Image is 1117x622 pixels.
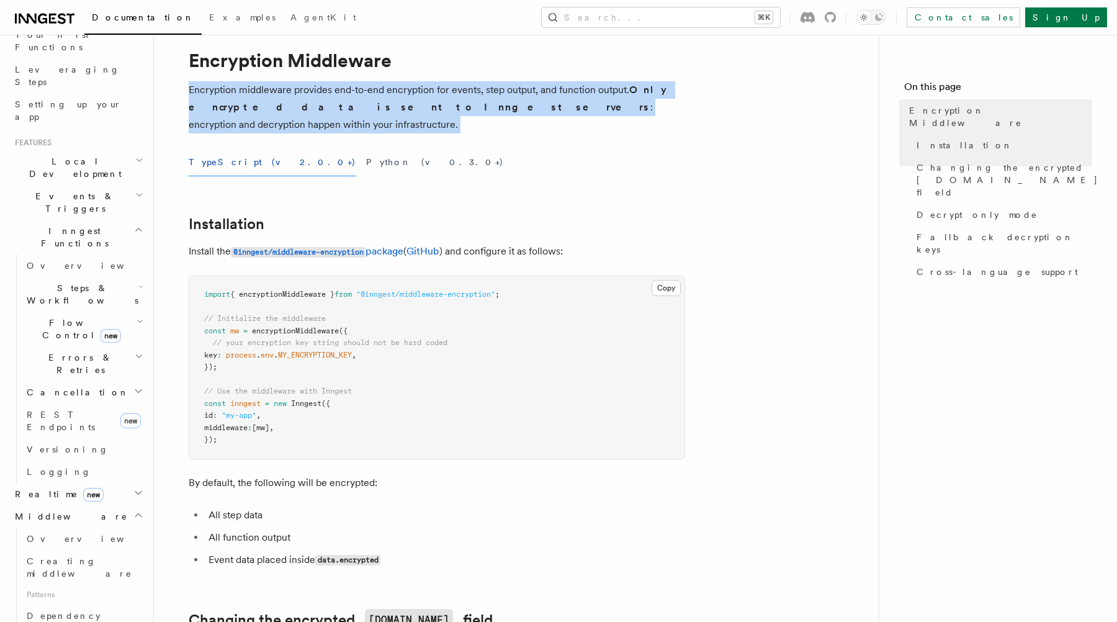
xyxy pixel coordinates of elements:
[202,4,283,34] a: Examples
[205,551,685,569] li: Event data placed inside
[222,411,256,420] span: "my-app"
[321,399,330,408] span: ({
[1025,7,1107,27] a: Sign Up
[315,555,380,566] code: data.encrypted
[912,156,1092,204] a: Changing the encrypted [DOMAIN_NAME] field
[204,351,217,359] span: key
[252,423,269,432] span: [mw]
[15,99,122,122] span: Setting up your app
[10,483,146,505] button: Realtimenew
[22,461,146,483] a: Logging
[204,363,217,371] span: });
[912,204,1092,226] a: Decrypt only mode
[22,282,138,307] span: Steps & Workflows
[10,155,135,180] span: Local Development
[912,134,1092,156] a: Installation
[231,247,366,258] code: @inngest/middleware-encryption
[204,387,352,395] span: // Use the middleware with Inngest
[27,556,132,579] span: Creating middleware
[904,79,1092,99] h4: On this page
[912,226,1092,261] a: Fallback decryption keys
[230,399,261,408] span: inngest
[291,399,321,408] span: Inngest
[269,423,274,432] span: ,
[339,327,348,335] span: ({
[10,488,104,500] span: Realtime
[217,351,222,359] span: :
[22,255,146,277] a: Overview
[189,215,264,233] a: Installation
[10,255,146,483] div: Inngest Functions
[917,266,1078,278] span: Cross-language support
[334,290,352,299] span: from
[27,534,155,544] span: Overview
[243,327,248,335] span: =
[10,24,146,58] a: Your first Functions
[27,261,155,271] span: Overview
[10,138,52,148] span: Features
[120,413,141,428] span: new
[204,290,230,299] span: import
[10,190,135,215] span: Events & Triggers
[904,99,1092,134] a: Encryption Middleware
[189,49,685,71] h1: Encryption Middleware
[204,314,326,323] span: // Initialize the middleware
[256,351,261,359] span: .
[406,245,439,257] a: GitHub
[22,277,146,312] button: Steps & Workflows
[22,386,129,399] span: Cancellation
[10,225,134,250] span: Inngest Functions
[204,435,217,444] span: });
[917,209,1038,221] span: Decrypt only mode
[10,185,146,220] button: Events & Triggers
[101,329,121,343] span: new
[22,550,146,585] a: Creating middleware
[84,4,202,35] a: Documentation
[15,65,120,87] span: Leveraging Steps
[917,231,1092,256] span: Fallback decryption keys
[22,585,146,605] span: Patterns
[909,104,1092,129] span: Encryption Middleware
[248,423,252,432] span: :
[856,10,886,25] button: Toggle dark mode
[495,290,500,299] span: ;
[10,93,146,128] a: Setting up your app
[189,474,685,492] p: By default, the following will be encrypted:
[917,161,1098,199] span: Changing the encrypted [DOMAIN_NAME] field
[907,7,1020,27] a: Contact sales
[261,351,274,359] span: env
[912,261,1092,283] a: Cross-language support
[205,507,685,524] li: All step data
[10,58,146,93] a: Leveraging Steps
[352,351,356,359] span: ,
[652,280,681,296] button: Copy
[917,139,1013,151] span: Installation
[10,510,128,523] span: Middleware
[213,411,217,420] span: :
[230,327,239,335] span: mw
[22,381,146,403] button: Cancellation
[230,290,334,299] span: { encryptionMiddleware }
[366,148,504,176] button: Python (v0.3.0+)
[213,338,447,347] span: // your encryption key string should not be hard coded
[265,399,269,408] span: =
[274,399,287,408] span: new
[10,150,146,185] button: Local Development
[226,351,256,359] span: process
[209,12,276,22] span: Examples
[22,346,146,381] button: Errors & Retries
[10,505,146,528] button: Middleware
[542,7,780,27] button: Search...⌘K
[356,290,495,299] span: "@inngest/middleware-encryption"
[204,423,248,432] span: middleware
[278,351,352,359] span: MY_ENCRYPTION_KEY
[252,327,339,335] span: encryptionMiddleware
[283,4,364,34] a: AgentKit
[231,245,403,257] a: @inngest/middleware-encryptionpackage
[22,317,137,341] span: Flow Control
[204,399,226,408] span: const
[27,444,109,454] span: Versioning
[274,351,278,359] span: .
[189,81,685,133] p: Encryption middleware provides end-to-end encryption for events, step output, and function output...
[22,312,146,346] button: Flow Controlnew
